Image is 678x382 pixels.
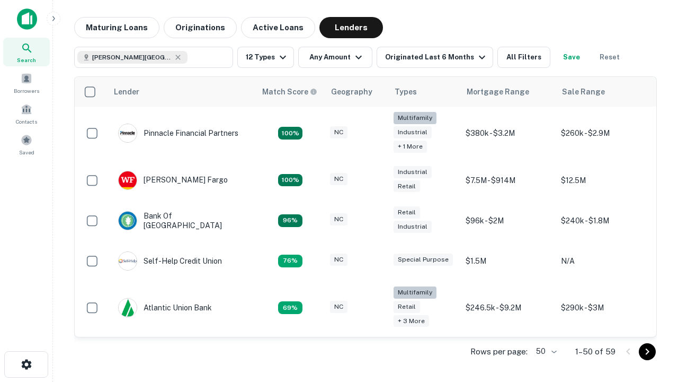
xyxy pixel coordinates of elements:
div: NC [330,254,347,266]
a: Saved [3,130,50,159]
th: Types [388,77,460,107]
th: Sale Range [556,77,651,107]
div: Matching Properties: 11, hasApolloMatch: undefined [278,255,302,267]
a: Borrowers [3,68,50,97]
div: 50 [532,344,558,359]
div: Pinnacle Financial Partners [118,124,238,143]
div: Multifamily [394,112,436,124]
th: Geography [325,77,388,107]
img: picture [119,299,137,317]
button: Maturing Loans [74,17,159,38]
div: Bank Of [GEOGRAPHIC_DATA] [118,211,245,230]
div: Matching Properties: 26, hasApolloMatch: undefined [278,127,302,140]
button: Originated Last 6 Months [377,47,493,68]
div: Mortgage Range [467,85,529,98]
div: Retail [394,206,420,219]
td: $240k - $1.8M [556,201,651,241]
button: Reset [593,47,627,68]
button: Active Loans [241,17,315,38]
div: Special Purpose [394,254,453,266]
td: $246.5k - $9.2M [460,281,556,335]
p: 1–50 of 59 [575,345,615,358]
div: Sale Range [562,85,605,98]
span: Borrowers [14,86,39,95]
div: Retail [394,301,420,313]
td: $1.5M [460,241,556,281]
td: N/A [556,241,651,281]
td: $96k - $2M [460,201,556,241]
div: Lender [114,85,139,98]
a: Search [3,38,50,66]
button: All Filters [497,47,550,68]
td: $260k - $2.9M [556,107,651,160]
div: Capitalize uses an advanced AI algorithm to match your search with the best lender. The match sco... [262,86,317,98]
div: NC [330,213,347,225]
button: Any Amount [298,47,372,68]
img: picture [119,212,137,230]
td: $12.5M [556,160,651,201]
span: Search [17,56,36,64]
div: [PERSON_NAME] Fargo [118,171,228,190]
p: Rows per page: [470,345,528,358]
img: capitalize-icon.png [17,8,37,30]
div: + 3 more [394,315,429,327]
div: Atlantic Union Bank [118,298,212,317]
img: picture [119,124,137,142]
td: $7.5M - $914M [460,160,556,201]
div: Matching Properties: 15, hasApolloMatch: undefined [278,174,302,187]
div: Industrial [394,126,432,138]
span: Saved [19,148,34,157]
div: NC [330,301,347,313]
span: [PERSON_NAME][GEOGRAPHIC_DATA], [GEOGRAPHIC_DATA] [92,53,172,62]
button: Originations [164,17,237,38]
button: Save your search to get updates of matches that match your search criteria. [555,47,588,68]
div: Industrial [394,221,432,233]
th: Lender [108,77,256,107]
div: Types [395,85,417,98]
h6: Match Score [262,86,315,98]
div: NC [330,173,347,185]
div: Self-help Credit Union [118,251,222,271]
button: Go to next page [639,343,656,360]
div: NC [330,126,347,138]
div: Industrial [394,166,432,178]
img: picture [119,171,137,189]
iframe: Chat Widget [625,297,678,348]
div: Retail [394,180,420,193]
button: 12 Types [237,47,294,68]
div: + 1 more [394,141,427,153]
th: Capitalize uses an advanced AI algorithm to match your search with the best lender. The match sco... [256,77,325,107]
div: Matching Properties: 14, hasApolloMatch: undefined [278,214,302,227]
th: Mortgage Range [460,77,556,107]
div: Originated Last 6 Months [385,51,488,64]
img: picture [119,252,137,270]
div: Geography [331,85,372,98]
a: Contacts [3,99,50,128]
td: $380k - $3.2M [460,107,556,160]
span: Contacts [16,117,37,126]
div: Multifamily [394,286,436,299]
button: Lenders [319,17,383,38]
td: $290k - $3M [556,281,651,335]
div: Matching Properties: 10, hasApolloMatch: undefined [278,301,302,314]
